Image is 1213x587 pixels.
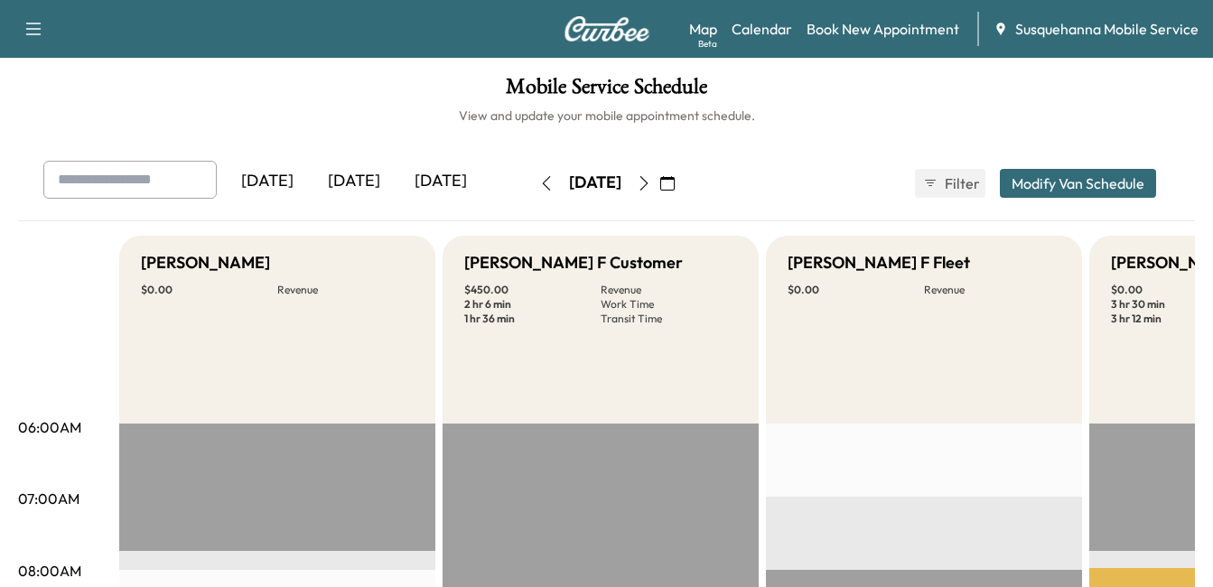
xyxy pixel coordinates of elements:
[698,37,717,51] div: Beta
[464,297,601,312] p: 2 hr 6 min
[311,161,397,202] div: [DATE]
[564,16,650,42] img: Curbee Logo
[141,250,270,275] h5: [PERSON_NAME]
[601,312,737,326] p: Transit Time
[732,18,792,40] a: Calendar
[18,560,81,582] p: 08:00AM
[18,107,1195,125] h6: View and update your mobile appointment schedule.
[464,250,683,275] h5: [PERSON_NAME] F Customer
[18,488,79,509] p: 07:00AM
[807,18,959,40] a: Book New Appointment
[224,161,311,202] div: [DATE]
[945,172,977,194] span: Filter
[689,18,717,40] a: MapBeta
[915,169,985,198] button: Filter
[18,76,1195,107] h1: Mobile Service Schedule
[141,283,277,297] p: $ 0.00
[788,250,970,275] h5: [PERSON_NAME] F Fleet
[397,161,484,202] div: [DATE]
[464,283,601,297] p: $ 450.00
[924,283,1060,297] p: Revenue
[1000,169,1156,198] button: Modify Van Schedule
[1015,18,1199,40] span: Susquehanna Mobile Service
[601,283,737,297] p: Revenue
[464,312,601,326] p: 1 hr 36 min
[569,172,621,194] div: [DATE]
[601,297,737,312] p: Work Time
[788,283,924,297] p: $ 0.00
[18,416,81,438] p: 06:00AM
[277,283,414,297] p: Revenue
